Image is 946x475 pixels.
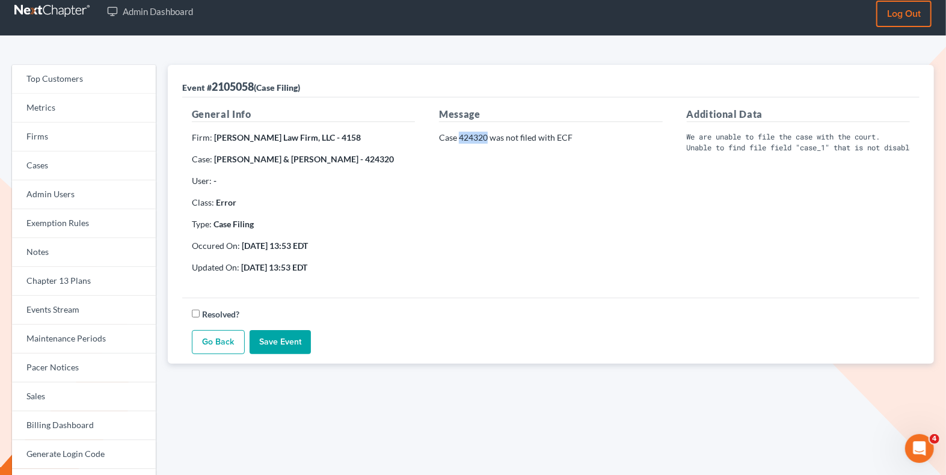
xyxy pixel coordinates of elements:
[930,434,939,444] span: 4
[439,132,662,144] p: Case 424320 was not filed with ECF
[12,354,156,382] a: Pacer Notices
[192,330,245,354] a: Go Back
[182,82,212,93] span: Event #
[216,197,236,207] strong: Error
[12,267,156,296] a: Chapter 13 Plans
[192,219,212,229] span: Type:
[241,262,307,272] strong: [DATE] 13:53 EDT
[242,241,308,251] strong: [DATE] 13:53 EDT
[182,79,300,94] div: 2105058
[101,1,199,22] a: Admin Dashboard
[12,123,156,152] a: Firms
[12,238,156,267] a: Notes
[12,296,156,325] a: Events Stream
[439,107,662,122] h5: Message
[213,219,254,229] strong: Case Filing
[192,176,212,186] span: User:
[12,65,156,94] a: Top Customers
[192,154,212,164] span: Case:
[192,262,239,272] span: Updated On:
[12,209,156,238] a: Exemption Rules
[202,308,239,320] label: Resolved?
[192,107,415,122] h5: General Info
[12,325,156,354] a: Maintenance Periods
[12,180,156,209] a: Admin Users
[192,132,212,142] span: Firm:
[12,382,156,411] a: Sales
[214,154,394,164] strong: [PERSON_NAME] & [PERSON_NAME] - 424320
[687,107,910,122] h5: Additional Data
[876,1,932,27] a: Log out
[254,82,300,93] span: (Case Filing)
[213,176,217,186] strong: -
[12,440,156,469] a: Generate Login Code
[192,197,214,207] span: Class:
[12,411,156,440] a: Billing Dashboard
[687,132,910,153] pre: We are unable to file the case with the court. Unable to find file field "case_1" that is not dis...
[214,132,361,142] strong: [PERSON_NAME] Law Firm, LLC - 4158
[12,152,156,180] a: Cases
[905,434,934,463] iframe: Intercom live chat
[192,241,240,251] span: Occured On:
[250,330,311,354] input: Save Event
[12,94,156,123] a: Metrics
